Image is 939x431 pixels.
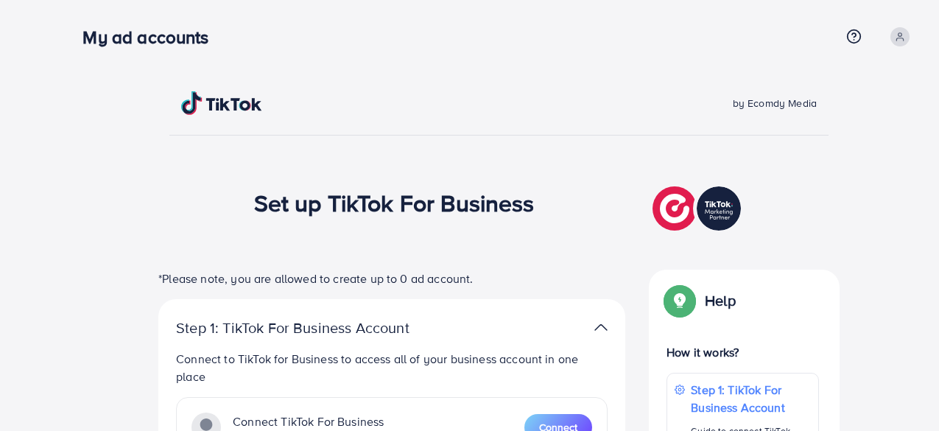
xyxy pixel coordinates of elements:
[176,350,608,385] p: Connect to TikTok for Business to access all of your business account in one place
[733,96,817,111] span: by Ecomdy Media
[667,343,819,361] p: How it works?
[594,317,608,338] img: TikTok partner
[705,292,736,309] p: Help
[254,189,535,217] h1: Set up TikTok For Business
[181,91,262,115] img: TikTok
[691,381,811,416] p: Step 1: TikTok For Business Account
[667,287,693,314] img: Popup guide
[82,27,220,48] h3: My ad accounts
[176,319,456,337] p: Step 1: TikTok For Business Account
[653,183,745,234] img: TikTok partner
[158,270,625,287] p: *Please note, you are allowed to create up to 0 ad account.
